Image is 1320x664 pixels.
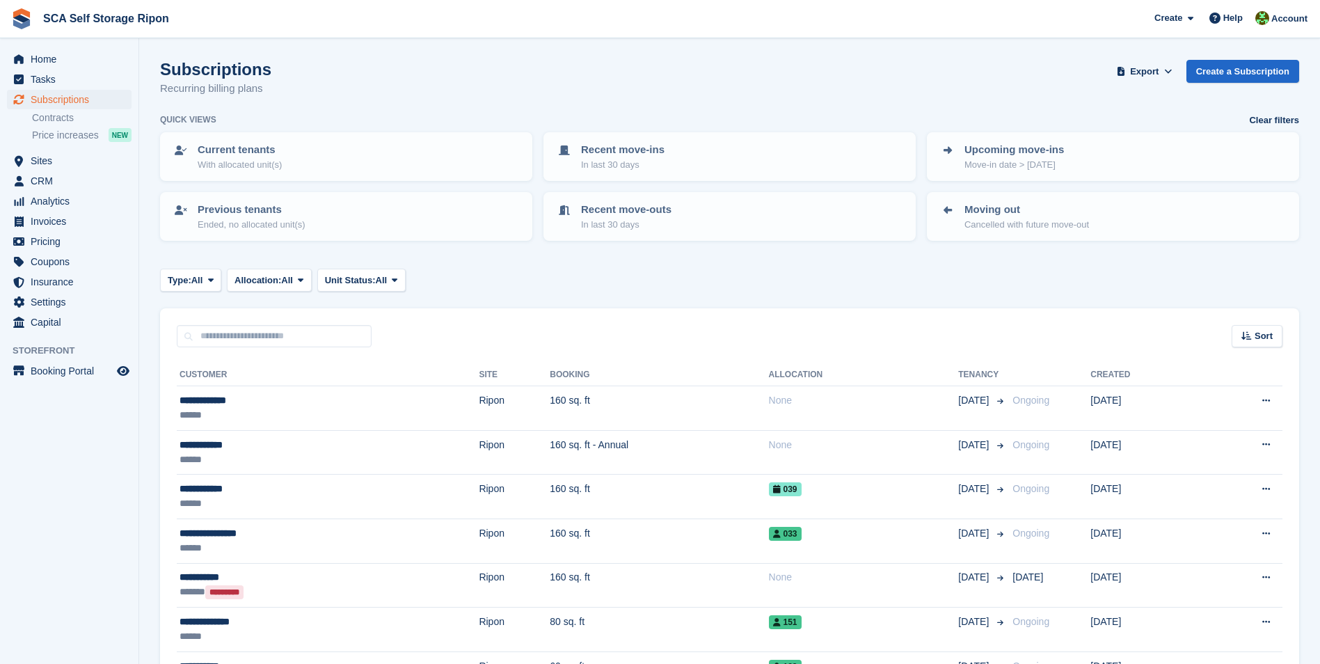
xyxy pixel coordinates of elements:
a: Preview store [115,363,132,379]
span: Create [1154,11,1182,25]
th: Allocation [769,364,959,386]
span: Subscriptions [31,90,114,109]
span: CRM [31,171,114,191]
span: Ongoing [1012,439,1049,450]
span: Export [1130,65,1159,79]
a: Recent move-ins In last 30 days [545,134,914,180]
span: All [281,274,293,287]
td: 160 sq. ft [550,475,768,519]
th: Booking [550,364,768,386]
a: Create a Subscription [1186,60,1299,83]
img: stora-icon-8386f47178a22dfd0bd8f6a31ec36ba5ce8667c1dd55bd0f319d3a0aa187defe.svg [11,8,32,29]
span: Home [31,49,114,69]
td: [DATE] [1090,430,1201,475]
td: [DATE] [1090,563,1201,608]
p: Recent move-ins [581,142,665,158]
span: Sites [31,151,114,171]
td: 80 sq. ft [550,608,768,652]
a: menu [7,191,132,211]
span: [DATE] [958,482,992,496]
a: Upcoming move-ins Move-in date > [DATE] [928,134,1298,180]
span: Allocation: [234,274,281,287]
a: Contracts [32,111,132,125]
span: Storefront [13,344,138,358]
span: [DATE] [1012,571,1043,583]
p: In last 30 days [581,218,671,232]
a: menu [7,313,132,332]
span: Tasks [31,70,114,89]
td: 160 sq. ft [550,563,768,608]
a: SCA Self Storage Ripon [38,7,175,30]
span: Analytics [31,191,114,211]
p: Upcoming move-ins [964,142,1064,158]
a: Previous tenants Ended, no allocated unit(s) [161,193,531,239]
td: [DATE] [1090,475,1201,519]
div: None [769,570,959,585]
span: Unit Status: [325,274,376,287]
td: Ripon [479,519,550,563]
td: [DATE] [1090,386,1201,431]
td: Ripon [479,608,550,652]
img: Kelly Neesham [1255,11,1269,25]
span: Price increases [32,129,99,142]
span: All [376,274,388,287]
a: menu [7,361,132,381]
a: menu [7,90,132,109]
span: Help [1223,11,1243,25]
span: Sort [1255,329,1273,343]
a: menu [7,70,132,89]
span: Capital [31,313,114,332]
a: menu [7,171,132,191]
span: Coupons [31,252,114,271]
button: Type: All [160,269,221,292]
div: NEW [109,128,132,142]
span: 039 [769,482,802,496]
a: menu [7,212,132,231]
h6: Quick views [160,113,216,126]
td: Ripon [479,563,550,608]
a: menu [7,292,132,312]
td: 160 sq. ft - Annual [550,430,768,475]
th: Tenancy [958,364,1007,386]
span: Account [1271,12,1307,26]
span: Settings [31,292,114,312]
th: Created [1090,364,1201,386]
span: [DATE] [958,393,992,408]
span: Ongoing [1012,483,1049,494]
span: Type: [168,274,191,287]
a: menu [7,49,132,69]
span: [DATE] [958,570,992,585]
a: Recent move-outs In last 30 days [545,193,914,239]
button: Allocation: All [227,269,312,292]
td: 160 sq. ft [550,519,768,563]
td: Ripon [479,475,550,519]
span: [DATE] [958,526,992,541]
span: [DATE] [958,615,992,629]
th: Site [479,364,550,386]
td: Ripon [479,430,550,475]
p: Current tenants [198,142,282,158]
span: Invoices [31,212,114,231]
h1: Subscriptions [160,60,271,79]
a: menu [7,272,132,292]
td: 160 sq. ft [550,386,768,431]
span: All [191,274,203,287]
span: [DATE] [958,438,992,452]
button: Unit Status: All [317,269,406,292]
span: Ongoing [1012,528,1049,539]
p: Ended, no allocated unit(s) [198,218,305,232]
div: None [769,438,959,452]
a: menu [7,232,132,251]
span: Pricing [31,232,114,251]
span: Booking Portal [31,361,114,381]
a: Moving out Cancelled with future move-out [928,193,1298,239]
p: Cancelled with future move-out [964,218,1089,232]
span: 151 [769,615,802,629]
a: menu [7,151,132,171]
td: [DATE] [1090,608,1201,652]
p: In last 30 days [581,158,665,172]
span: Ongoing [1012,616,1049,627]
p: Previous tenants [198,202,305,218]
div: None [769,393,959,408]
p: Moving out [964,202,1089,218]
